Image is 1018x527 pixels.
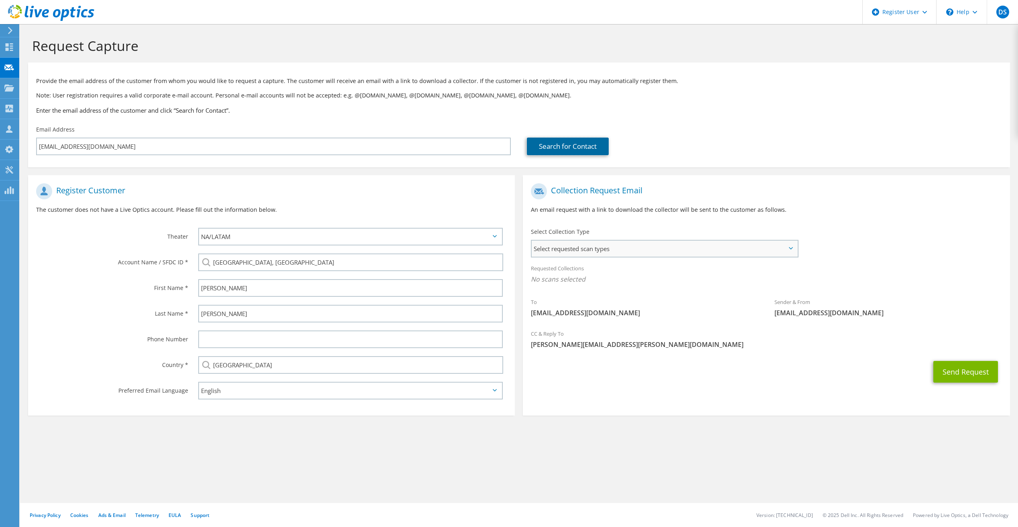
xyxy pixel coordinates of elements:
button: Send Request [933,361,998,383]
a: Search for Contact [527,138,609,155]
span: [PERSON_NAME][EMAIL_ADDRESS][PERSON_NAME][DOMAIN_NAME] [531,340,1002,349]
h1: Collection Request Email [531,183,998,199]
label: Preferred Email Language [36,382,188,395]
label: Select Collection Type [531,228,589,236]
span: Select requested scan types [532,241,797,257]
label: Account Name / SFDC ID * [36,253,188,266]
a: Support [191,512,209,519]
p: The customer does not have a Live Optics account. Please fill out the information below. [36,205,507,214]
h1: Register Customer [36,183,503,199]
h1: Request Capture [32,37,1002,54]
label: Email Address [36,126,75,134]
svg: \n [946,8,953,16]
span: [EMAIL_ADDRESS][DOMAIN_NAME] [531,308,758,317]
div: CC & Reply To [523,325,1010,353]
li: © 2025 Dell Inc. All Rights Reserved [823,512,903,519]
span: DS [996,6,1009,18]
p: An email request with a link to download the collector will be sent to the customer as follows. [531,205,1002,214]
li: Version: [TECHNICAL_ID] [756,512,813,519]
p: Provide the email address of the customer from whom you would like to request a capture. The cust... [36,77,1002,85]
span: [EMAIL_ADDRESS][DOMAIN_NAME] [774,308,1002,317]
a: Cookies [70,512,89,519]
a: Telemetry [135,512,159,519]
a: Ads & Email [98,512,126,519]
label: Phone Number [36,330,188,343]
h3: Enter the email address of the customer and click “Search for Contact”. [36,106,1002,115]
a: EULA [169,512,181,519]
label: Country * [36,356,188,369]
div: To [523,294,766,321]
div: Requested Collections [523,260,1010,290]
li: Powered by Live Optics, a Dell Technology [913,512,1008,519]
span: No scans selected [531,275,1002,284]
label: Theater [36,228,188,241]
label: Last Name * [36,305,188,318]
a: Privacy Policy [30,512,61,519]
div: Sender & From [766,294,1010,321]
label: First Name * [36,279,188,292]
p: Note: User registration requires a valid corporate e-mail account. Personal e-mail accounts will ... [36,91,1002,100]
